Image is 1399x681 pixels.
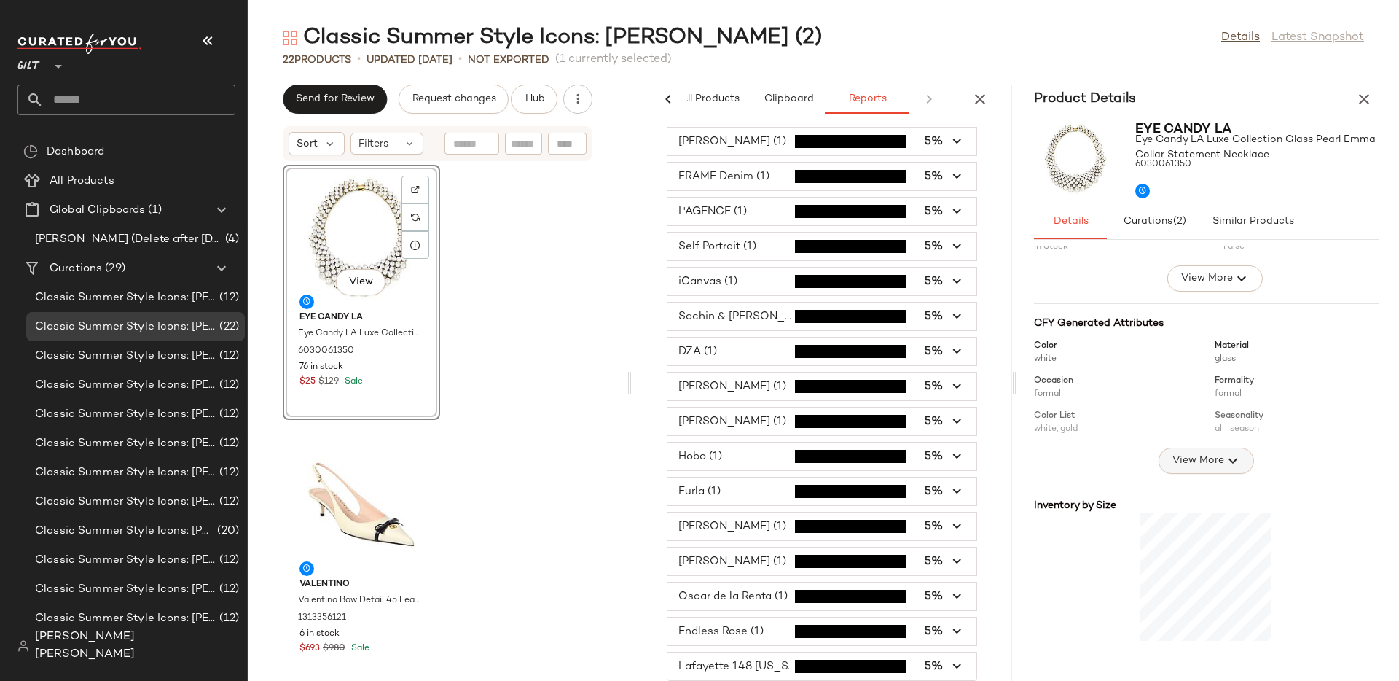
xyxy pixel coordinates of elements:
[50,173,114,190] span: All Products
[216,348,239,365] span: (12)
[35,523,214,540] span: Classic Summer Style Icons: [PERSON_NAME] (5)
[35,610,216,627] span: Classic Summer Style Icons: [PERSON_NAME] REFINED (Blue)
[145,202,161,219] span: (1)
[35,494,216,510] span: Classic Summer Style Icons: [PERSON_NAME] (4)
[411,185,420,194] img: svg%3e
[35,435,216,452] span: Classic Summer Style Icons: [PERSON_NAME] (2)
[35,348,216,365] span: Classic Summer Style Icons: [PERSON_NAME]
[35,231,222,248] span: [PERSON_NAME] (Delete after [DATE])
[50,260,102,277] span: Curations
[1180,270,1232,287] span: View More
[299,578,423,591] span: Valentino
[283,52,351,68] div: Products
[323,642,345,655] span: $980
[298,594,422,607] span: Valentino Bow Detail 45 Leather Slingback Pump
[667,653,976,680] button: Lafayette 148 [US_STATE] (1)5%
[35,464,216,481] span: Classic Summer Style Icons: [PERSON_NAME] (3)
[667,303,976,330] button: Sachin & [PERSON_NAME] (1)5%
[524,93,544,105] span: Hub
[35,319,216,335] span: Classic Summer Style Icons: [PERSON_NAME] (2)
[667,338,976,365] button: DZA (1)5%
[47,144,104,160] span: Dashboard
[1034,316,1379,331] div: CFY Generated Attributes
[216,610,239,627] span: (12)
[297,136,318,152] span: Sort
[222,231,239,248] span: (4)
[667,583,976,610] button: Oscar de la Renta (1)5%
[102,260,125,277] span: (29)
[348,644,369,653] span: Sale
[764,93,814,105] span: Clipboard
[667,198,976,225] button: L'AGENCE (1)5%
[283,23,822,52] div: Classic Summer Style Icons: [PERSON_NAME] (2)
[667,128,976,155] button: [PERSON_NAME] (1)5%
[216,581,239,598] span: (12)
[288,437,435,572] img: 1313356121_RLLATH.jpg
[458,51,462,69] span: •
[216,289,239,306] span: (12)
[214,523,239,540] span: (20)
[298,345,354,358] span: 6030061350
[295,93,375,105] span: Send for Review
[511,85,557,114] button: Hub
[216,377,239,394] span: (12)
[667,373,976,400] button: [PERSON_NAME] (1)5%
[1135,122,1232,136] span: Eye Candy LA
[348,276,373,288] span: View
[283,31,297,45] img: svg%3e
[399,85,508,114] button: Request changes
[35,406,216,423] span: Classic Summer Style Icons: [PERSON_NAME] (1)
[1167,265,1262,292] button: View More
[216,319,239,335] span: (22)
[468,52,549,68] p: Not Exported
[848,93,887,105] span: Reports
[35,629,235,664] span: [PERSON_NAME] [PERSON_NAME]
[216,552,239,569] span: (12)
[667,443,976,470] button: Hobo (1)5%
[17,50,41,76] span: Gilt
[667,408,976,435] button: [PERSON_NAME] (1)5%
[1171,452,1223,470] span: View More
[1034,498,1379,513] div: Inventory by Size
[667,163,976,190] button: FRAME Denim (1)5%
[288,170,435,306] img: 6030061350_RLLATH.jpg
[216,494,239,510] span: (12)
[667,233,976,260] button: Self Portrait (1)5%
[1052,216,1088,227] span: Details
[1016,89,1153,109] h3: Product Details
[667,513,976,540] button: [PERSON_NAME] (1)5%
[367,52,452,68] p: updated [DATE]
[411,93,495,105] span: Request changes
[667,478,976,505] button: Furla (1)5%
[17,34,141,54] img: cfy_white_logo.C9jOOHJF.svg
[35,552,216,569] span: Classic Summer Style Icons: [PERSON_NAME] (6)
[298,327,422,340] span: Eye Candy LA Luxe Collection Glass Pearl Emma Collar Statement Necklace
[35,377,216,394] span: Classic Summer Style Icons: [PERSON_NAME] REFINED
[1034,665,1379,680] div: About this product
[216,464,239,481] span: (12)
[283,85,387,114] button: Send for Review
[1159,448,1253,474] button: View More
[411,213,420,222] img: svg%3e
[1122,216,1186,227] span: Curations
[23,144,38,159] img: svg%3e
[680,93,740,105] span: All Products
[667,548,976,575] button: [PERSON_NAME] (1)5%
[35,581,216,598] span: Classic Summer Style Icons: [PERSON_NAME] (7)
[336,269,385,295] button: View
[35,289,216,306] span: Classic Summer Style Icons: [PERSON_NAME] (1)
[216,406,239,423] span: (12)
[17,640,29,652] img: svg%3e
[357,51,361,69] span: •
[216,435,239,452] span: (12)
[1172,216,1186,227] span: (2)
[283,55,294,66] span: 22
[1135,158,1191,171] span: 6030061350
[50,202,145,219] span: Global Clipboards
[299,642,320,655] span: $693
[299,628,340,641] span: 6 in stock
[1221,29,1260,47] a: Details
[358,136,388,152] span: Filters
[667,618,976,645] button: Endless Rose (1)5%
[298,612,346,625] span: 1313356121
